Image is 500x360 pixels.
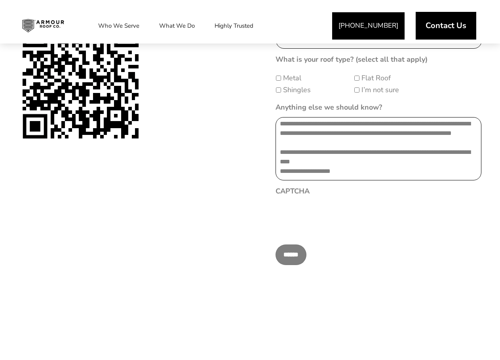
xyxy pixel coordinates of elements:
[90,16,147,36] a: Who We Serve
[276,55,428,64] label: What is your roof type? (select all that apply)
[151,16,203,36] a: What We Do
[361,85,399,95] label: I’m not sure
[276,103,382,112] label: Anything else we should know?
[207,16,261,36] a: Highly Trusted
[416,12,476,40] a: Contact Us
[283,85,311,95] label: Shingles
[276,187,310,196] label: CAPTCHA
[276,201,396,232] iframe: reCAPTCHA
[426,22,466,30] span: Contact Us
[283,73,301,83] label: Metal
[16,16,70,36] img: Industrial and Commercial Roofing Company | Armour Roof Co.
[361,73,391,83] label: Flat Roof
[332,12,405,40] a: [PHONE_NUMBER]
